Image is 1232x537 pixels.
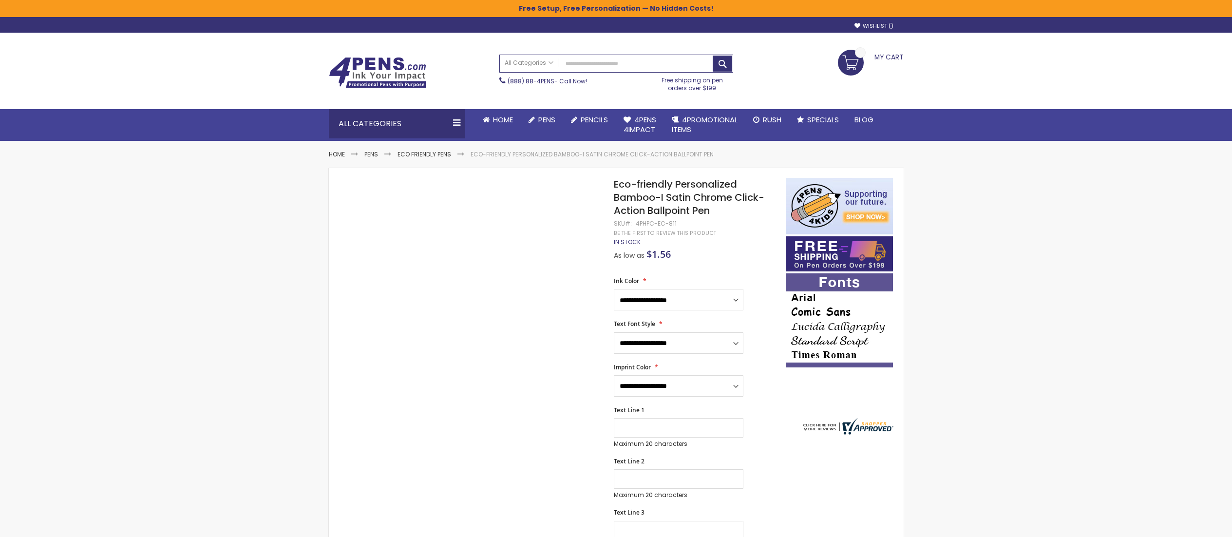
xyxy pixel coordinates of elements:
span: Home [493,115,513,125]
p: Maximum 20 characters [614,491,743,499]
a: Specials [789,109,847,131]
span: 4Pens 4impact [624,115,656,134]
span: Imprint Color [614,363,651,371]
a: (888) 88-4PENS [508,77,554,85]
span: Pens [538,115,555,125]
a: Pens [521,109,563,131]
a: Home [329,150,345,158]
span: Text Line 3 [614,508,644,517]
img: Free shipping on orders over $199 [786,236,893,271]
a: 4PROMOTIONALITEMS [664,109,745,141]
a: Pencils [563,109,616,131]
strong: SKU [614,219,632,228]
a: Be the first to review this product [614,230,716,237]
li: Eco-friendly Personalized Bamboo-I Satin Chrome Click-Action Ballpoint Pen [471,151,714,158]
a: Wishlist [854,22,893,30]
span: Text Font Style [614,320,655,328]
span: Eco-friendly Personalized Bamboo-I Satin Chrome Click-Action Ballpoint Pen [614,177,764,217]
img: 4pens 4 kids [786,178,893,234]
a: All Categories [500,55,558,71]
span: $1.56 [646,248,671,261]
span: In stock [614,238,641,246]
a: Home [475,109,521,131]
span: As low as [614,250,644,260]
span: Text Line 1 [614,406,644,414]
div: 4PHPC-EC-811 [636,220,677,228]
a: 4Pens4impact [616,109,664,141]
span: Text Line 2 [614,457,644,465]
a: Blog [847,109,881,131]
a: Pens [364,150,378,158]
div: Availability [614,238,641,246]
a: Rush [745,109,789,131]
span: Blog [854,115,873,125]
div: All Categories [329,109,465,138]
div: Free shipping on pen orders over $199 [651,73,733,92]
a: Eco Friendly Pens [398,150,451,158]
span: Rush [763,115,781,125]
span: 4PROMOTIONAL ITEMS [672,115,738,134]
img: font-personalization-examples [786,273,893,367]
span: All Categories [505,59,553,67]
img: 4pens.com widget logo [801,418,893,435]
span: Ink Color [614,277,639,285]
span: - Call Now! [508,77,587,85]
a: 4pens.com certificate URL [801,428,893,437]
img: 4Pens Custom Pens and Promotional Products [329,57,426,88]
span: Pencils [581,115,608,125]
span: Specials [807,115,839,125]
p: Maximum 20 characters [614,440,743,448]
